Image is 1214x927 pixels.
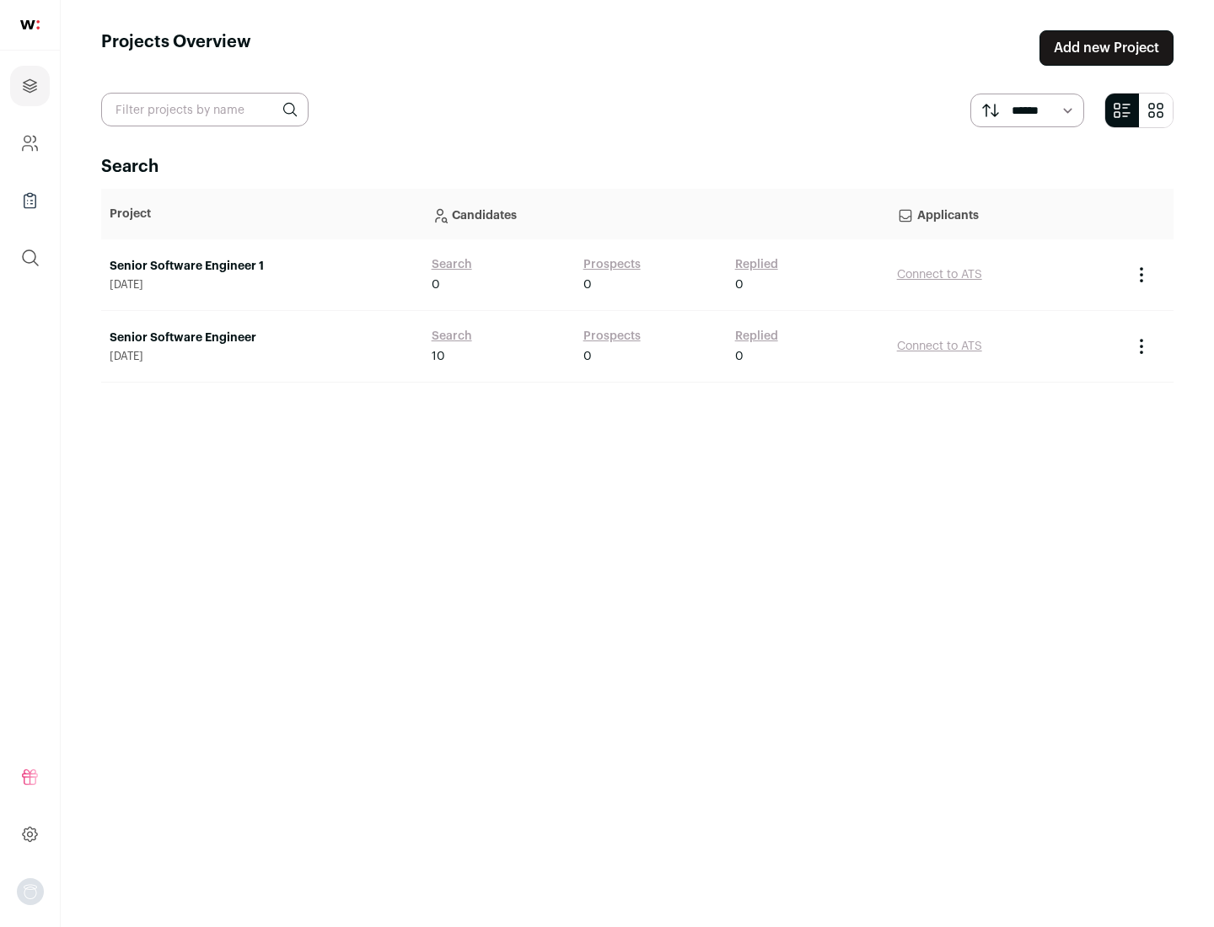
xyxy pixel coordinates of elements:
[17,878,44,905] button: Open dropdown
[432,348,445,365] span: 10
[10,180,50,221] a: Company Lists
[1131,336,1152,356] button: Project Actions
[583,348,592,365] span: 0
[101,30,251,66] h1: Projects Overview
[110,278,415,292] span: [DATE]
[735,276,744,293] span: 0
[110,206,415,222] p: Project
[735,256,778,273] a: Replied
[897,340,982,352] a: Connect to ATS
[583,276,592,293] span: 0
[10,123,50,163] a: Company and ATS Settings
[432,276,440,293] span: 0
[583,328,641,345] a: Prospects
[110,330,415,346] a: Senior Software Engineer
[110,258,415,275] a: Senior Software Engineer 1
[17,878,44,905] img: nopic.png
[20,20,40,29] img: wellfound-shorthand-0d5821cbd27db2630d0214b213865d53afaa358527fdda9d0ea32b1df1b89c2c.svg
[735,328,778,345] a: Replied
[1039,30,1174,66] a: Add new Project
[735,348,744,365] span: 0
[110,350,415,363] span: [DATE]
[432,328,472,345] a: Search
[432,197,880,231] p: Candidates
[583,256,641,273] a: Prospects
[101,93,309,126] input: Filter projects by name
[10,66,50,106] a: Projects
[897,197,1115,231] p: Applicants
[1131,265,1152,285] button: Project Actions
[897,269,982,281] a: Connect to ATS
[101,155,1174,179] h2: Search
[432,256,472,273] a: Search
